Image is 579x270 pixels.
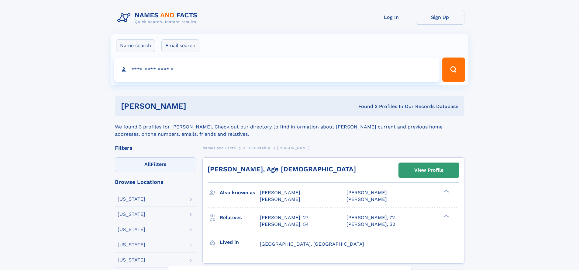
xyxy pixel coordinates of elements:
[161,39,199,52] label: Email search
[202,144,236,152] a: Names and Facts
[116,39,155,52] label: Name search
[121,102,272,110] h1: [PERSON_NAME]
[260,214,308,221] a: [PERSON_NAME], 27
[260,241,364,247] span: [GEOGRAPHIC_DATA], [GEOGRAPHIC_DATA]
[346,214,395,221] a: [PERSON_NAME], 72
[115,145,196,151] div: Filters
[277,146,310,150] span: [PERSON_NAME]
[260,196,300,202] span: [PERSON_NAME]
[115,157,196,172] label: Filters
[346,221,395,228] a: [PERSON_NAME], 32
[243,146,246,150] span: H
[115,10,202,26] img: Logo Names and Facts
[144,161,151,167] span: All
[399,163,459,177] a: View Profile
[272,103,458,110] div: Found 3 Profiles In Our Records Database
[416,10,464,25] a: Sign Up
[252,146,270,150] span: Huxtable
[252,144,270,152] a: Huxtable
[442,189,449,193] div: ❯
[118,242,145,247] div: [US_STATE]
[220,212,260,223] h3: Relatives
[118,197,145,202] div: [US_STATE]
[114,58,440,82] input: search input
[367,10,416,25] a: Log In
[220,237,260,247] h3: Lived in
[260,190,300,195] span: [PERSON_NAME]
[414,163,443,177] div: View Profile
[220,188,260,198] h3: Also known as
[442,58,465,82] button: Search Button
[118,258,145,262] div: [US_STATE]
[118,227,145,232] div: [US_STATE]
[442,214,449,218] div: ❯
[115,179,196,185] div: Browse Locations
[243,144,246,152] a: H
[118,212,145,217] div: [US_STATE]
[346,196,387,202] span: [PERSON_NAME]
[208,165,356,173] a: [PERSON_NAME], Age [DEMOGRAPHIC_DATA]
[260,221,309,228] a: [PERSON_NAME], 54
[346,190,387,195] span: [PERSON_NAME]
[115,116,464,138] div: We found 3 profiles for [PERSON_NAME]. Check out our directory to find information about [PERSON_...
